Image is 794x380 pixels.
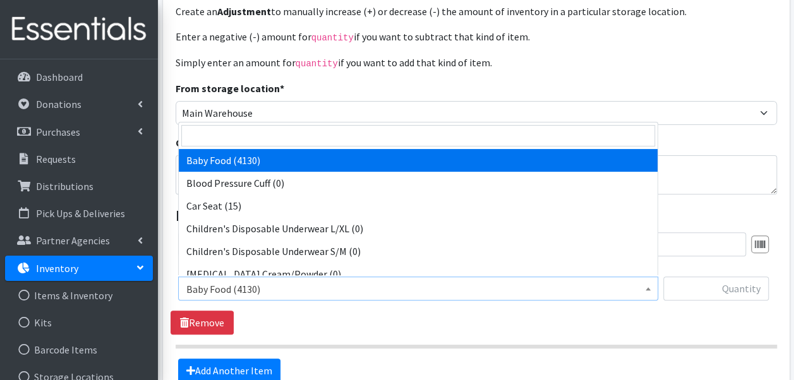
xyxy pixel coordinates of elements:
[176,135,222,150] label: Comment
[5,201,153,226] a: Pick Ups & Deliveries
[171,311,234,335] a: Remove
[217,5,271,18] strong: Adjustment
[5,283,153,308] a: Items & Inventory
[5,310,153,335] a: Kits
[311,33,354,43] code: quantity
[36,207,125,220] p: Pick Ups & Deliveries
[5,92,153,117] a: Donations
[179,263,658,285] li: [MEDICAL_DATA] Cream/Powder (0)
[176,4,777,19] p: Create an to manually increase (+) or decrease (-) the amount of inventory in a particular storag...
[5,64,153,90] a: Dashboard
[5,337,153,362] a: Barcode Items
[179,149,658,172] li: Baby Food (4130)
[186,280,650,298] span: Baby Food (4130)
[280,82,284,95] abbr: required
[179,240,658,263] li: Children's Disposable Underwear S/M (0)
[179,217,658,240] li: Children's Disposable Underwear L/XL (0)
[5,256,153,281] a: Inventory
[36,98,81,110] p: Donations
[36,234,110,247] p: Partner Agencies
[36,126,80,138] p: Purchases
[36,262,78,275] p: Inventory
[296,59,338,69] code: quantity
[36,153,76,165] p: Requests
[179,194,658,217] li: Car Seat (15)
[5,174,153,199] a: Distributions
[36,71,83,83] p: Dashboard
[663,276,769,300] input: Quantity
[176,29,777,45] p: Enter a negative (-) amount for if you want to subtract that kind of item.
[176,55,777,71] p: Simply enter an amount for if you want to add that kind of item.
[5,146,153,172] a: Requests
[176,205,777,227] legend: Items in this adjustment
[5,8,153,50] img: HumanEssentials
[179,172,658,194] li: Blood Pressure Cuff (0)
[36,180,93,193] p: Distributions
[178,276,658,300] span: Baby Food (4130)
[5,228,153,253] a: Partner Agencies
[5,119,153,145] a: Purchases
[176,81,284,96] label: From storage location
